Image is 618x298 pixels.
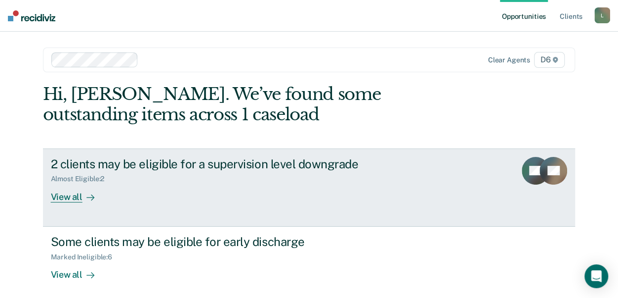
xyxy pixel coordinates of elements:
[43,84,469,125] div: Hi, [PERSON_NAME]. We’ve found some outstanding items across 1 caseload
[51,253,120,261] div: Marked Ineligible : 6
[594,7,610,23] button: L
[51,261,106,280] div: View all
[584,264,608,288] div: Open Intercom Messenger
[51,175,113,183] div: Almost Eligible : 2
[51,157,398,171] div: 2 clients may be eligible for a supervision level downgrade
[8,10,55,21] img: Recidiviz
[43,149,576,227] a: 2 clients may be eligible for a supervision level downgradeAlmost Eligible:2View all
[534,52,565,68] span: D6
[51,183,106,202] div: View all
[51,235,398,249] div: Some clients may be eligible for early discharge
[488,56,530,64] div: Clear agents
